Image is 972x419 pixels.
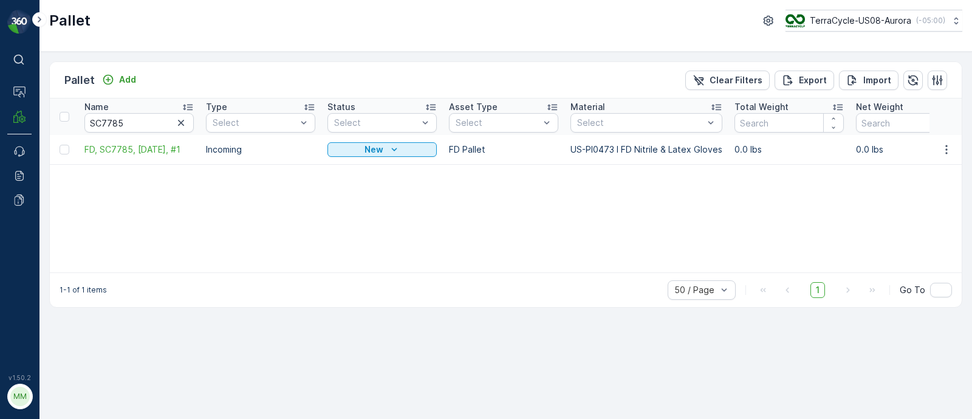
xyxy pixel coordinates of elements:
p: Status [327,101,355,113]
p: Name [84,101,109,113]
p: Net Weight [856,101,903,113]
button: Clear Filters [685,71,770,90]
span: FD, SC7785, [DATE], #1 [84,144,194,156]
p: New [364,144,383,156]
input: Search [734,113,844,133]
button: TerraCycle-US08-Aurora(-05:00) [785,10,962,32]
p: Incoming [206,144,315,156]
p: Asset Type [449,101,498,113]
button: MM [7,384,32,409]
p: ( -05:00 ) [916,16,945,26]
a: FD, SC7785, 9/17/2025, #1 [84,144,194,156]
p: FD Pallet [449,144,558,156]
img: image_ci7OI47.png [785,14,805,27]
p: Pallet [49,11,91,30]
p: Select [456,117,539,129]
p: Add [119,74,136,86]
img: logo [7,10,32,34]
p: 0.0 lbs [734,144,844,156]
input: Search [856,113,965,133]
p: Select [334,117,418,129]
span: Go To [900,284,925,296]
p: Pallet [64,72,95,89]
p: 1-1 of 1 items [60,285,107,295]
p: Material [570,101,605,113]
p: Import [863,74,891,86]
span: v 1.50.2 [7,374,32,381]
p: Type [206,101,227,113]
button: New [327,142,437,157]
p: Clear Filters [710,74,762,86]
button: Import [839,71,898,90]
p: 0.0 lbs [856,144,965,156]
button: Add [97,72,141,87]
button: Export [775,71,834,90]
p: TerraCycle-US08-Aurora [810,15,911,27]
div: Toggle Row Selected [60,145,69,154]
span: 1 [810,282,825,298]
div: MM [10,387,30,406]
p: Select [577,117,703,129]
p: Total Weight [734,101,789,113]
input: Search [84,113,194,133]
p: Select [213,117,296,129]
p: US-PI0473 I FD Nitrile & Latex Gloves [570,144,722,156]
p: Export [799,74,827,86]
